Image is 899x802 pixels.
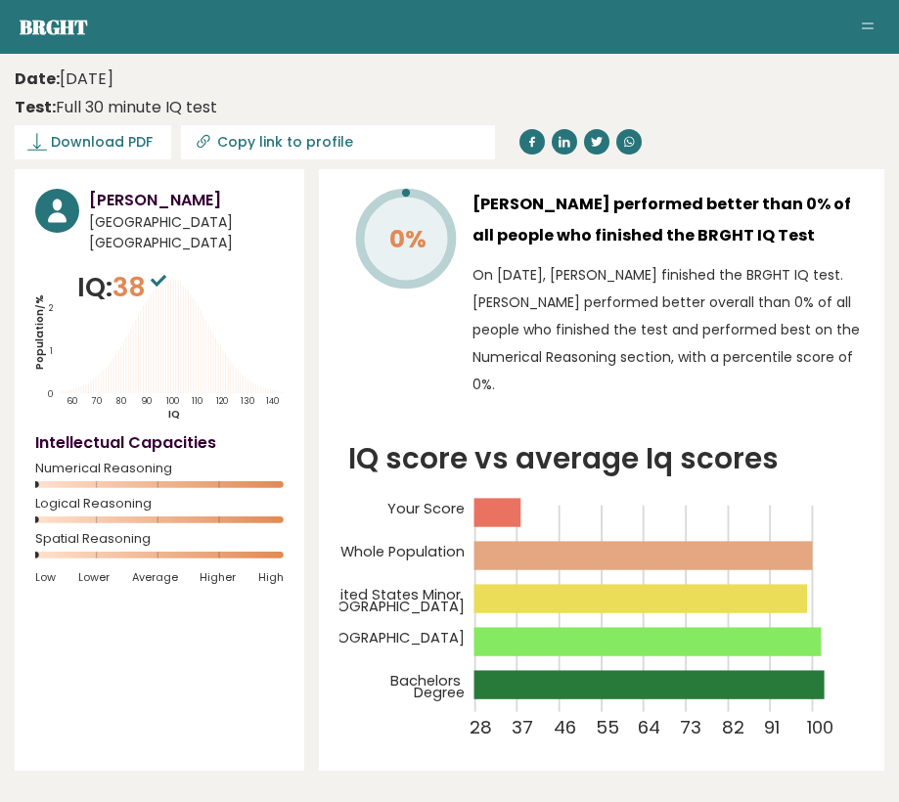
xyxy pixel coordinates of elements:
span: Lower [78,570,110,584]
span: Low [35,570,56,584]
span: [GEOGRAPHIC_DATA] [GEOGRAPHIC_DATA] [89,212,284,253]
time: [DATE] [15,67,113,91]
tspan: 91 [765,715,781,739]
tspan: 70 [91,395,102,407]
h3: [PERSON_NAME] [89,189,284,212]
a: Download PDF [15,125,171,159]
tspan: 46 [554,715,576,739]
tspan: 90 [141,395,152,407]
a: Brght [20,14,88,40]
span: Spatial Reasoning [35,535,284,543]
tspan: 100 [807,715,833,739]
tspan: 80 [116,395,126,407]
tspan: 110 [192,395,202,407]
p: IQ: [77,268,171,307]
tspan: 140 [266,395,279,407]
tspan: IQ score vs average Iq scores [349,438,780,478]
tspan: [GEOGRAPHIC_DATA] [314,597,466,616]
button: Toggle navigation [856,16,879,39]
tspan: Bachelors [391,671,462,691]
tspan: 60 [67,395,77,407]
h4: Intellectual Capacities [35,431,284,455]
tspan: 0 [48,389,53,401]
tspan: 100 [166,395,179,407]
span: Higher [200,570,236,584]
tspan: United States Minor [324,585,462,604]
span: Download PDF [51,132,153,153]
span: 38 [112,269,171,305]
span: High [258,570,284,584]
p: On [DATE], [PERSON_NAME] finished the BRGHT IQ test. [PERSON_NAME] performed better overall than ... [472,261,864,398]
tspan: 1 [50,345,53,357]
tspan: IQ [168,407,180,422]
tspan: Whole Population [341,542,466,561]
tspan: 82 [723,715,745,739]
tspan: Population/% [32,294,47,370]
tspan: 120 [216,395,228,407]
tspan: 55 [596,715,619,739]
span: Average [132,570,178,584]
span: Numerical Reasoning [35,465,284,472]
b: Test: [15,96,56,118]
tspan: 2 [49,302,54,314]
tspan: 130 [241,395,254,407]
tspan: Age [DEMOGRAPHIC_DATA] [272,628,466,647]
tspan: 0% [388,222,426,256]
span: Logical Reasoning [35,500,284,508]
tspan: Your Score [388,499,466,518]
div: Full 30 minute IQ test [15,96,217,119]
tspan: 73 [681,715,702,739]
tspan: 37 [512,715,533,739]
tspan: 28 [470,715,492,739]
h3: [PERSON_NAME] performed better than 0% of all people who finished the BRGHT IQ Test [472,189,864,251]
tspan: 64 [638,715,660,739]
tspan: Degree [415,683,466,702]
b: Date: [15,67,60,90]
